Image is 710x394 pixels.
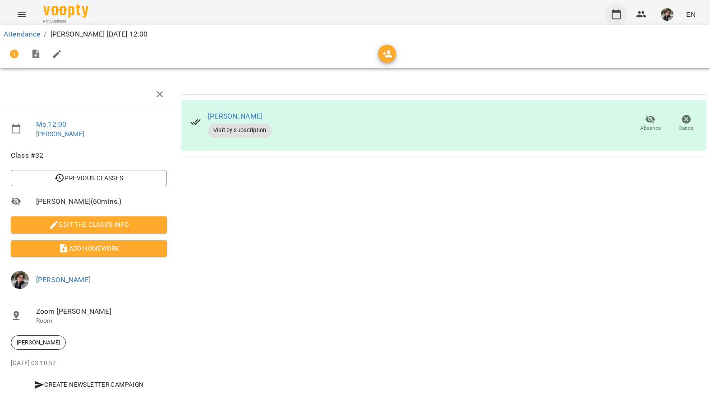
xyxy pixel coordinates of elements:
[43,18,88,24] span: For Business
[18,243,160,254] span: Add Homework
[36,120,66,128] a: Mo , 12:00
[632,111,669,136] button: Absence
[4,30,40,38] a: Attendance
[208,126,272,134] span: Visit by subscription
[11,216,167,233] button: Edit the class's Info
[36,130,84,137] a: [PERSON_NAME]
[686,9,696,19] span: EN
[11,4,32,25] button: Menu
[36,275,91,284] a: [PERSON_NAME]
[678,124,695,132] span: Cancel
[11,150,167,161] span: Class #32
[11,170,167,186] button: Previous Classes
[669,111,705,136] button: Cancel
[51,29,148,40] p: [PERSON_NAME] [DATE] 12:00
[18,173,160,183] span: Previous Classes
[44,29,46,40] li: /
[4,29,706,40] nav: breadcrumb
[11,271,29,289] img: 3324ceff06b5eb3c0dd68960b867f42f.jpeg
[36,316,167,325] p: Room
[36,196,167,207] span: [PERSON_NAME] ( 60 mins. )
[682,6,699,23] button: EN
[11,376,167,393] button: Create Newsletter Campaign
[11,335,66,350] div: [PERSON_NAME]
[11,359,167,368] p: [DATE] 03:10:52
[11,240,167,257] button: Add Homework
[18,219,160,230] span: Edit the class's Info
[36,306,167,317] span: Zoom [PERSON_NAME]
[11,339,65,347] span: [PERSON_NAME]
[208,112,263,120] a: [PERSON_NAME]
[14,379,163,390] span: Create Newsletter Campaign
[640,124,661,132] span: Absence
[43,5,88,18] img: Voopty Logo
[661,8,673,21] img: 3324ceff06b5eb3c0dd68960b867f42f.jpeg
